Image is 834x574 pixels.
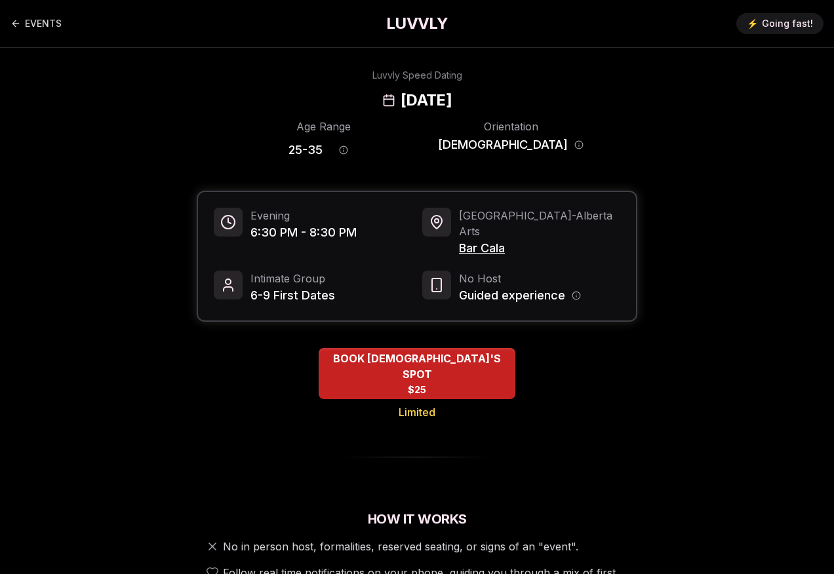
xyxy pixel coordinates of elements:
[459,208,620,239] span: [GEOGRAPHIC_DATA] - Alberta Arts
[399,404,435,420] span: Limited
[288,141,323,159] span: 25 - 35
[10,10,62,37] a: Back to events
[319,348,515,399] button: BOOK QUEER WOMEN'S SPOT - Limited
[250,271,335,286] span: Intimate Group
[459,271,581,286] span: No Host
[572,291,581,300] button: Host information
[386,13,448,34] a: LUVVLY
[250,208,357,223] span: Evening
[438,136,568,154] span: [DEMOGRAPHIC_DATA]
[438,119,584,134] div: Orientation
[197,510,637,528] h2: How It Works
[459,286,565,305] span: Guided experience
[747,17,758,30] span: ⚡️
[401,90,452,111] h2: [DATE]
[250,119,396,134] div: Age Range
[319,351,515,382] span: BOOK [DEMOGRAPHIC_DATA]'S SPOT
[329,136,358,164] button: Age range information
[762,17,813,30] span: Going fast!
[574,140,584,149] button: Orientation information
[223,539,578,554] span: No in person host, formalities, reserved seating, or signs of an "event".
[372,69,462,82] div: Luvvly Speed Dating
[250,223,357,242] span: 6:30 PM - 8:30 PM
[459,239,620,258] span: Bar Cala
[408,383,426,396] span: $25
[250,286,335,305] span: 6-9 First Dates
